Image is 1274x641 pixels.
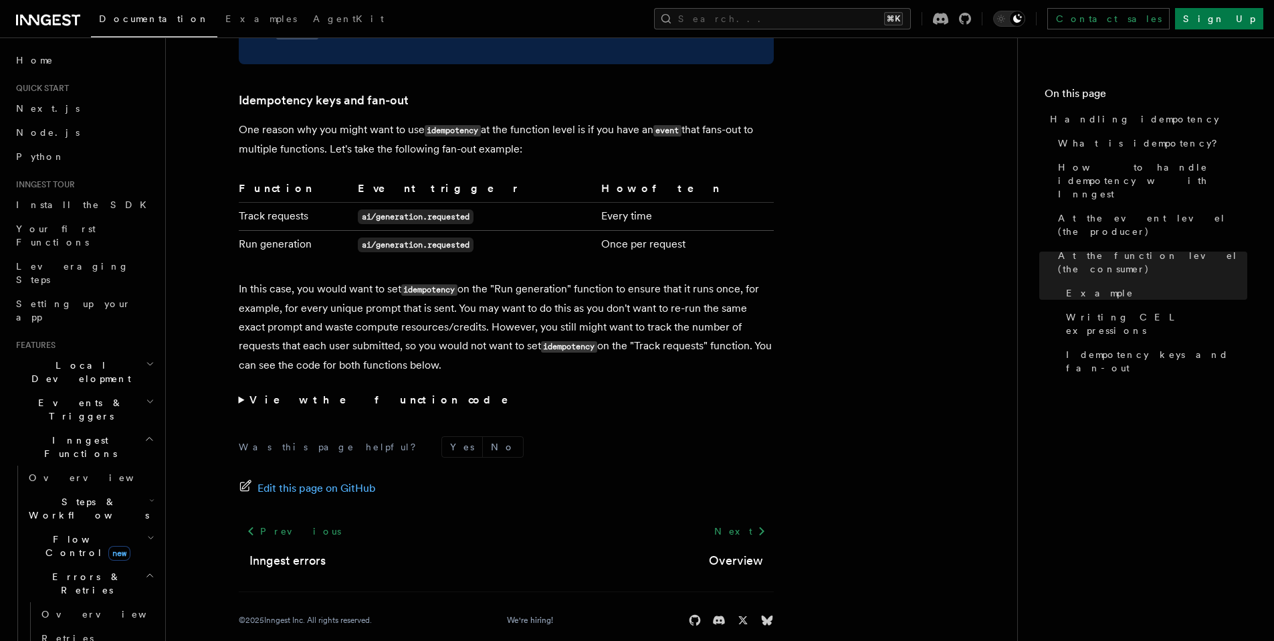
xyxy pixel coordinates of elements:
span: Home [16,54,54,67]
a: Inngest errors [249,551,326,570]
a: Next [706,519,774,543]
code: ai/generation.requested [358,238,473,252]
a: What is idempotency? [1053,131,1247,155]
a: Node.js [11,120,157,145]
code: idempotency [425,125,481,136]
span: How to handle idempotency with Inngest [1058,161,1247,201]
button: Flow Controlnew [23,527,157,565]
a: Install the SDK [11,193,157,217]
code: idempotency [541,341,597,353]
span: At the function level (the consumer) [1058,249,1247,276]
span: Inngest tour [11,179,75,190]
a: Examples [217,4,305,36]
span: Install the SDK [16,199,154,210]
span: Idempotency keys and fan-out [1066,348,1247,375]
button: Yes [442,437,482,457]
span: Your first Functions [16,223,96,248]
span: Flow Control [23,533,147,559]
span: Edit this page on GitHub [257,479,376,498]
span: Quick start [11,83,69,94]
div: © 2025 Inngest Inc. All rights reserved. [239,615,372,626]
a: We're hiring! [507,615,553,626]
td: Once per request [596,231,774,259]
a: Setting up your app [11,292,157,329]
a: Idempotency keys and fan-out [239,91,409,110]
a: Next.js [11,96,157,120]
th: Event trigger [352,180,596,203]
span: Overview [41,609,179,620]
span: Events & Triggers [11,396,146,423]
a: Contact sales [1047,8,1170,29]
kbd: ⌘K [884,12,903,25]
a: Edit this page on GitHub [239,479,376,498]
span: Local Development [11,359,146,385]
summary: View the function code [239,391,774,409]
span: Examples [225,13,297,24]
a: Home [11,48,157,72]
code: ai/generation.requested [358,209,473,224]
span: Features [11,340,56,351]
a: Overview [709,551,763,570]
h4: On this page [1045,86,1247,107]
a: Python [11,145,157,169]
th: Function [239,180,352,203]
button: Steps & Workflows [23,490,157,527]
code: event [653,125,681,136]
a: Your first Functions [11,217,157,254]
p: In this case, you would want to set on the "Run generation" function to ensure that it runs once,... [239,280,774,375]
th: How often [596,180,774,203]
a: Leveraging Steps [11,254,157,292]
span: What is idempotency? [1058,136,1227,150]
a: Previous [239,519,349,543]
span: At the event level (the producer) [1058,211,1247,238]
span: AgentKit [313,13,384,24]
span: Node.js [16,127,80,138]
span: Python [16,151,65,162]
button: No [483,437,523,457]
a: Handling idempotency [1045,107,1247,131]
span: Next.js [16,103,80,114]
span: new [108,546,130,561]
button: Search...⌘K [654,8,911,29]
a: At the event level (the producer) [1053,206,1247,244]
td: Every time [596,203,774,231]
span: Documentation [99,13,209,24]
span: Handling idempotency [1050,112,1219,126]
a: At the function level (the consumer) [1053,244,1247,281]
a: Overview [23,466,157,490]
code: idempotency [401,284,457,296]
button: Events & Triggers [11,391,157,428]
button: Toggle dark mode [993,11,1025,27]
span: Writing CEL expressions [1066,310,1247,337]
span: Errors & Retries [23,570,145,597]
strong: View the function code [249,393,527,406]
a: Documentation [91,4,217,37]
a: Idempotency keys and fan-out [1061,343,1247,380]
a: AgentKit [305,4,392,36]
span: Overview [29,472,167,483]
p: Was this page helpful? [239,440,425,454]
a: Overview [36,602,157,626]
a: How to handle idempotency with Inngest [1053,155,1247,206]
button: Local Development [11,353,157,391]
span: Leveraging Steps [16,261,129,285]
code: debounce [276,28,318,39]
button: Errors & Retries [23,565,157,602]
span: Inngest Functions [11,434,144,460]
td: Run generation [239,231,352,259]
p: One reason why you might want to use at the function level is if you have an that fans-out to mul... [239,120,774,159]
a: debounce [276,26,318,39]
a: Example [1061,281,1247,305]
a: Writing CEL expressions [1061,305,1247,343]
span: Setting up your app [16,298,131,323]
td: Track requests [239,203,352,231]
a: Sign Up [1175,8,1263,29]
span: Example [1066,286,1134,300]
button: Inngest Functions [11,428,157,466]
span: Steps & Workflows [23,495,149,522]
